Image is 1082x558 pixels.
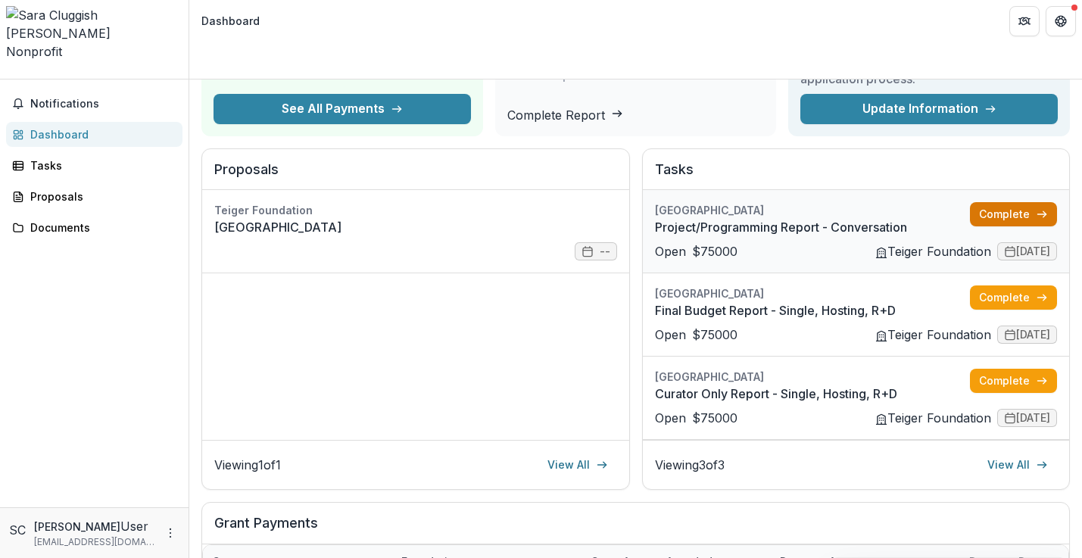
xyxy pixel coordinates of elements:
[800,94,1058,124] a: Update Information
[1046,6,1076,36] button: Get Help
[978,453,1057,477] a: View All
[30,157,170,173] div: Tasks
[9,521,28,539] div: Sara Cluggish
[970,285,1057,310] a: Complete
[201,13,260,29] div: Dashboard
[6,122,182,147] a: Dashboard
[538,453,617,477] a: View All
[655,385,971,403] a: Curator Only Report - Single, Hosting, R+D
[214,218,617,236] a: [GEOGRAPHIC_DATA]
[214,515,1057,544] h2: Grant Payments
[30,126,170,142] div: Dashboard
[214,456,281,474] p: Viewing 1 of 1
[6,153,182,178] a: Tasks
[30,98,176,111] span: Notifications
[655,301,971,320] a: Final Budget Report - Single, Hosting, R+D
[34,519,120,535] p: [PERSON_NAME]
[970,202,1057,226] a: Complete
[6,44,62,59] span: Nonprofit
[6,184,182,209] a: Proposals
[34,535,155,549] p: [EMAIL_ADDRESS][DOMAIN_NAME]
[655,161,1058,190] h2: Tasks
[6,6,182,24] img: Sara Cluggish
[507,108,623,123] a: Complete Report
[6,24,182,42] div: [PERSON_NAME]
[161,524,179,542] button: More
[655,456,725,474] p: Viewing 3 of 3
[120,517,148,535] p: User
[970,369,1057,393] a: Complete
[214,161,617,190] h2: Proposals
[6,215,182,240] a: Documents
[30,189,170,204] div: Proposals
[6,92,182,116] button: Notifications
[195,10,266,32] nav: breadcrumb
[1009,6,1040,36] button: Partners
[30,220,170,235] div: Documents
[655,218,971,236] a: Project/Programming Report - Conversation
[214,94,471,124] button: See All Payments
